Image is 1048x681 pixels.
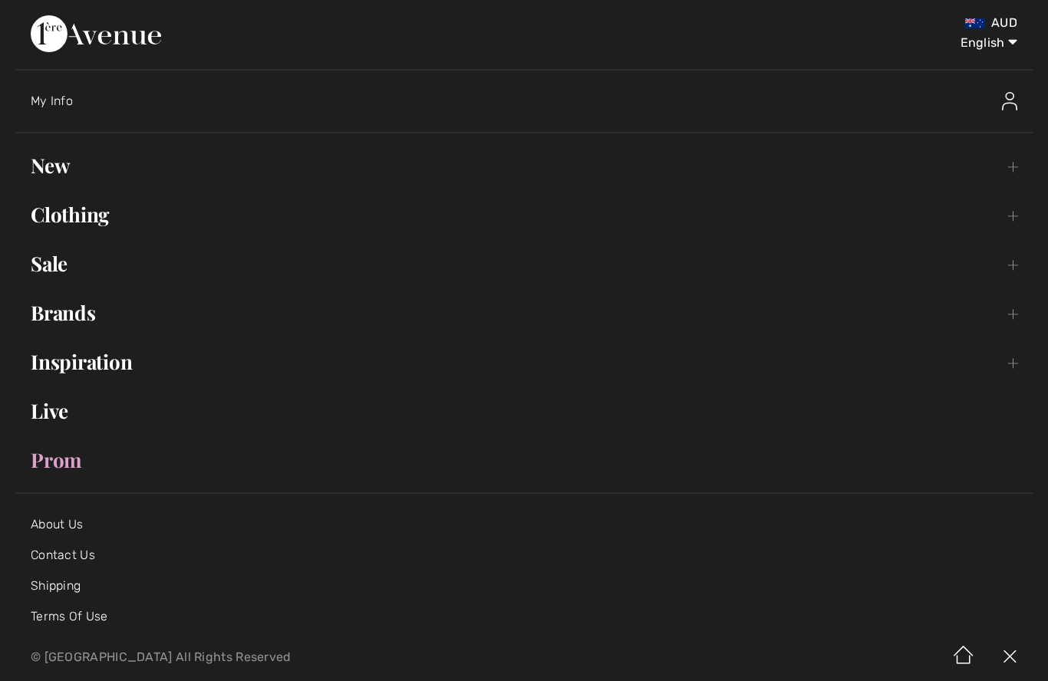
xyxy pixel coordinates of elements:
[31,517,83,531] a: About Us
[15,149,1033,183] a: New
[31,578,81,593] a: Shipping
[15,198,1033,232] a: Clothing
[31,548,95,562] a: Contact Us
[941,633,987,681] img: Home
[15,296,1033,330] a: Brands
[15,345,1033,379] a: Inspiration
[15,394,1033,428] a: Live
[987,633,1033,681] img: X
[15,443,1033,477] a: Prom
[1002,92,1017,110] img: My Info
[615,15,1017,31] div: AUD
[31,609,108,623] a: Terms Of Use
[31,652,615,663] p: © [GEOGRAPHIC_DATA] All Rights Reserved
[31,94,73,108] span: My Info
[15,247,1033,281] a: Sale
[31,77,1033,126] a: My InfoMy Info
[31,15,161,52] img: 1ère Avenue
